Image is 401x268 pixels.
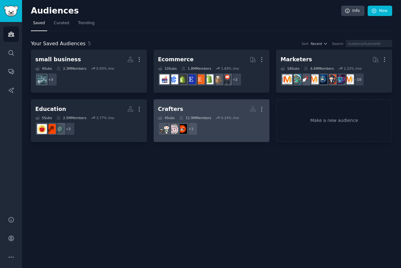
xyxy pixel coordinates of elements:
div: Search [332,41,343,46]
a: Crafters4Subs11.9MMembers0.24% /mo+1woodworkingsomethingimadecrafts [154,99,270,142]
a: Education5Subs2.5MMembers3.77% /mo+2ScienceTeachersteachingresourcesTeachers [31,99,147,142]
img: shopify [204,74,213,84]
img: GummySearch logo [4,6,18,17]
div: 2.5M Members [56,116,86,120]
h2: Audiences [31,6,341,16]
div: + 2 [229,73,242,86]
div: 10 Sub s [158,66,177,71]
div: 11.9M Members [179,116,211,120]
a: New [368,6,392,16]
img: SmallBusinessSellers [37,74,47,84]
div: + 3 [44,73,57,86]
div: 6.6M Members [304,66,334,71]
span: 5 [88,41,91,46]
div: Education [35,105,66,113]
div: Marketers [280,56,312,63]
div: 1.8M Members [181,66,211,71]
img: digital_marketing [318,74,327,84]
div: Sort [302,41,309,46]
img: socialmedia [326,74,336,84]
span: Recent [311,41,322,46]
img: SEO [335,74,345,84]
img: woodworking [177,124,187,134]
div: 4 Sub s [35,66,52,71]
a: Saved [31,18,47,31]
a: Make a new audience [276,99,392,142]
img: crafts [160,124,169,134]
img: somethingimade [168,124,178,134]
div: 3.77 % /mo [96,116,114,120]
img: content_marketing [282,74,292,84]
span: Curated [54,20,69,26]
img: dropship [212,74,222,84]
div: 1.23 % /mo [344,66,362,71]
a: Info [341,6,364,16]
img: ecommercemarketing [168,74,178,84]
div: 5 Sub s [35,116,52,120]
a: Marketers18Subs6.6MMembers1.23% /mo+10marketingSEOsocialmediadigital_marketingadvertisingPPCAffil... [276,50,392,93]
a: Curated [52,18,71,31]
img: advertising [309,74,319,84]
div: 1.69 % /mo [221,66,239,71]
div: Ecommerce [158,56,194,63]
img: marketing [344,74,354,84]
span: Your Saved Audiences [31,40,86,48]
img: Etsy [195,74,205,84]
img: reviewmyshopify [177,74,187,84]
img: ecommerce_growth [160,74,169,84]
img: teachingresources [46,124,56,134]
div: 18 Sub s [280,66,299,71]
img: ecommerce [221,74,231,84]
a: Trending [76,18,97,31]
img: EtsySellers [186,74,196,84]
div: 4 Sub s [158,116,175,120]
img: Affiliatemarketing [291,74,301,84]
a: small business4Subs2.3MMembers0.93% /mo+3SmallBusinessSellers [31,50,147,93]
div: small business [35,56,81,63]
div: Crafters [158,105,183,113]
img: PPC [300,74,310,84]
img: Teachers [37,124,47,134]
div: + 1 [184,122,198,135]
div: 0.24 % /mo [221,116,239,120]
img: ScienceTeachers [55,124,65,134]
a: Ecommerce10Subs1.8MMembers1.69% /mo+2ecommercedropshipshopifyEtsyEtsySellersreviewmyshopifyecomme... [154,50,270,93]
button: Recent [311,41,328,46]
span: Saved [33,20,45,26]
div: + 2 [62,122,75,135]
div: 2.3M Members [56,66,86,71]
div: + 10 [351,73,364,86]
div: 0.93 % /mo [96,66,114,71]
input: Audience/Subreddit [346,40,392,47]
span: Trending [78,20,94,26]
